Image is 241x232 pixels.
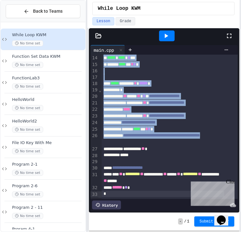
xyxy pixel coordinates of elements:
div: 25 [90,126,98,133]
span: HelloWorld [12,97,84,103]
span: File IO Key With Me [12,140,84,146]
div: main.cpp [90,45,125,55]
div: 23 [90,113,98,120]
div: 20 [90,93,98,100]
button: Submit Answer [194,216,234,227]
div: 18 [90,81,98,87]
div: 31 [90,172,98,185]
div: 17 [90,74,98,81]
span: While Loop KWM [12,32,84,38]
span: Program 2 - 11 [12,205,84,210]
span: HelloWorld2 [12,119,84,124]
iframe: chat widget [188,179,235,206]
span: No time set [12,62,43,68]
span: Program 2-6 [12,183,84,189]
span: Function Set Data KWM [12,54,84,59]
span: While Loop KWM [98,5,140,12]
div: Chat with us now!Close [3,3,44,40]
div: 15 [90,62,98,68]
span: No time set [12,83,43,89]
button: Lesson [92,17,114,25]
div: 33 [90,191,98,198]
div: 30 [90,165,98,172]
div: 32 [90,185,98,191]
div: 26 [90,133,98,146]
span: - [178,218,183,225]
span: No time set [12,191,43,197]
div: 16 [90,68,98,74]
span: Back to Teams [33,8,63,15]
div: 29 [90,159,98,165]
span: / [184,219,186,224]
span: 1 [187,219,189,224]
span: No time set [12,40,43,46]
div: main.cpp [90,47,117,53]
span: Prgram 4-1 [12,227,84,232]
div: 22 [90,106,98,113]
span: FunctionLab3 [12,76,84,81]
span: Program 2-1 [12,162,84,167]
div: 21 [90,100,98,107]
span: No time set [12,170,43,176]
div: 19 [90,87,98,93]
span: No time set [12,127,43,133]
button: Grade [116,17,135,25]
span: No time set [12,213,43,219]
div: 14 [90,55,98,62]
span: No time set [12,105,43,111]
button: Back to Teams [6,4,80,18]
div: History [92,201,121,209]
div: 28 [90,153,98,159]
span: Fold line [98,88,102,93]
div: 27 [90,146,98,153]
span: No time set [12,148,43,154]
iframe: chat widget [214,207,235,226]
div: 24 [90,120,98,126]
span: Submit Answer [199,219,229,224]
